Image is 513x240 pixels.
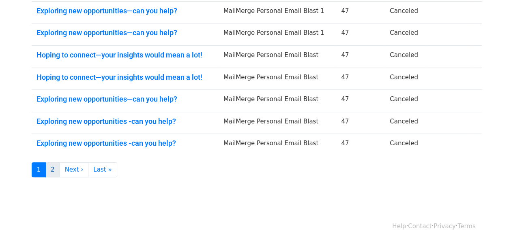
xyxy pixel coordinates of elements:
a: Hoping to connect—your insights would mean a lot! [36,51,214,59]
a: Terms [457,223,475,230]
a: Next › [60,162,89,177]
a: 2 [45,162,60,177]
td: 47 [336,90,385,112]
a: Contact [408,223,431,230]
a: Last » [88,162,117,177]
a: Exploring new opportunities—can you help? [36,6,214,15]
td: Canceled [385,112,425,134]
a: Privacy [434,223,455,230]
td: MailMerge Personal Email Blast [219,46,336,68]
td: MailMerge Personal Email Blast 1 [219,23,336,46]
a: Exploring new opportunities -can you help? [36,117,214,126]
a: Exploring new opportunities—can you help? [36,28,214,37]
td: MailMerge Personal Email Blast [219,134,336,156]
td: Canceled [385,1,425,23]
a: 1 [32,162,46,177]
td: MailMerge Personal Email Blast [219,90,336,112]
td: Canceled [385,90,425,112]
td: 47 [336,1,385,23]
iframe: Chat Widget [472,201,513,240]
td: Canceled [385,46,425,68]
td: MailMerge Personal Email Blast [219,68,336,90]
td: Canceled [385,68,425,90]
a: Exploring new opportunities -can you help? [36,139,214,148]
td: MailMerge Personal Email Blast 1 [219,1,336,23]
td: MailMerge Personal Email Blast [219,112,336,134]
td: 47 [336,112,385,134]
td: 47 [336,134,385,156]
td: 47 [336,23,385,46]
td: Canceled [385,23,425,46]
td: Canceled [385,134,425,156]
a: Exploring new opportunities—can you help? [36,95,214,104]
a: Hoping to connect—your insights would mean a lot! [36,73,214,82]
a: Help [392,223,406,230]
td: 47 [336,46,385,68]
td: 47 [336,68,385,90]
